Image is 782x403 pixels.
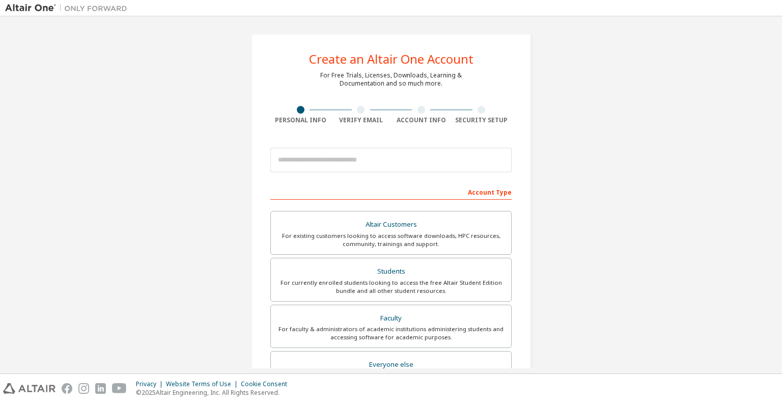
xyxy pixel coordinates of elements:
img: facebook.svg [62,383,72,394]
div: Everyone else [277,358,505,372]
img: linkedin.svg [95,383,106,394]
div: Website Terms of Use [166,380,241,388]
div: Account Info [391,116,452,124]
div: For faculty & administrators of academic institutions administering students and accessing softwa... [277,325,505,341]
div: For existing customers looking to access software downloads, HPC resources, community, trainings ... [277,232,505,248]
img: altair_logo.svg [3,383,55,394]
div: Account Type [270,183,512,200]
div: For currently enrolled students looking to access the free Altair Student Edition bundle and all ... [277,279,505,295]
div: Altair Customers [277,218,505,232]
div: Create an Altair One Account [309,53,473,65]
div: Students [277,264,505,279]
img: instagram.svg [78,383,89,394]
div: Privacy [136,380,166,388]
div: Faculty [277,311,505,326]
img: Altair One [5,3,132,13]
div: Security Setup [452,116,512,124]
div: For Free Trials, Licenses, Downloads, Learning & Documentation and so much more. [320,71,462,88]
img: youtube.svg [112,383,127,394]
div: Verify Email [331,116,392,124]
div: Cookie Consent [241,380,293,388]
p: © 2025 Altair Engineering, Inc. All Rights Reserved. [136,388,293,397]
div: Personal Info [270,116,331,124]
